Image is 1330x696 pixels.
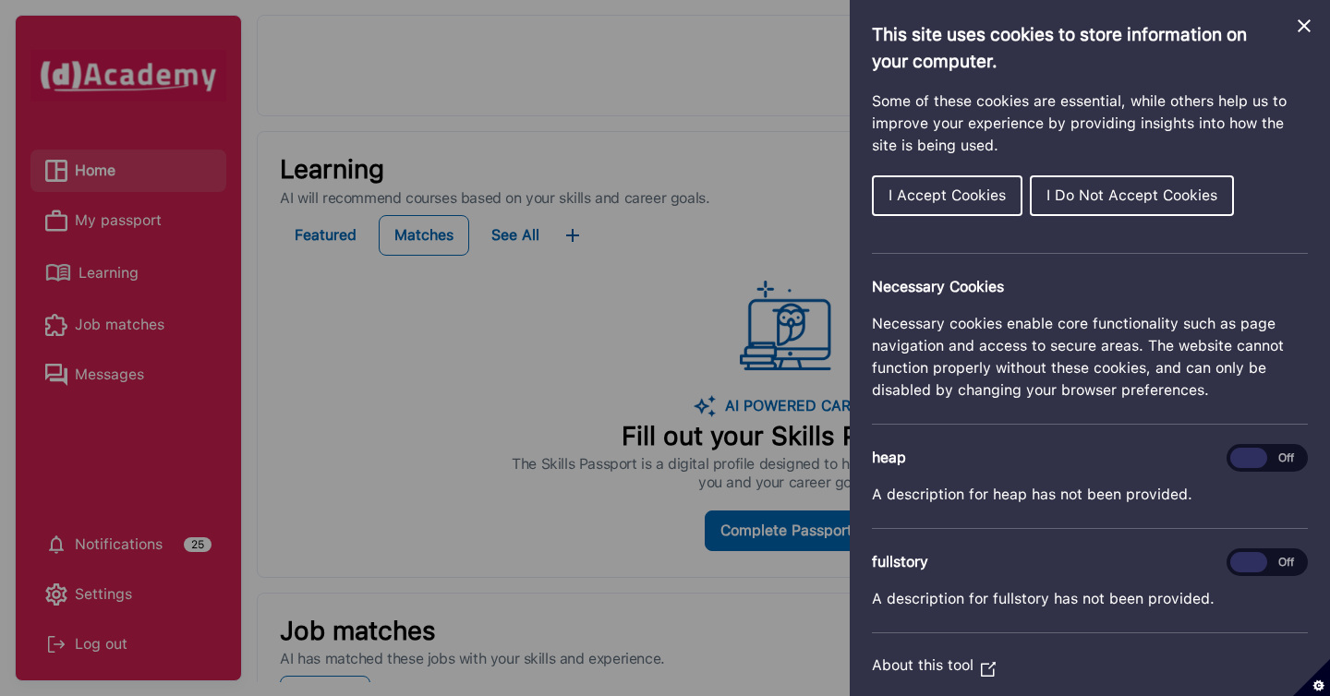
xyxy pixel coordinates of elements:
p: Necessary cookies enable core functionality such as page navigation and access to secure areas. T... [872,313,1308,402]
button: I Do Not Accept Cookies [1030,175,1234,216]
h3: heap [872,447,1308,469]
p: Some of these cookies are essential, while others help us to improve your experience by providing... [872,90,1308,157]
span: Off [1267,552,1304,572]
button: I Accept Cookies [872,175,1022,216]
span: Off [1267,448,1304,468]
button: Close Cookie Control [1293,15,1315,37]
h1: This site uses cookies to store information on your computer. [872,22,1308,76]
button: Set cookie preferences [1293,659,1330,696]
span: I Do Not Accept Cookies [1046,186,1217,204]
span: On [1230,448,1267,468]
p: A description for fullstory has not been provided. [872,588,1308,610]
h2: Necessary Cookies [872,276,1308,298]
h3: fullstory [872,551,1308,573]
span: I Accept Cookies [889,186,1006,204]
span: On [1230,552,1267,572]
a: About this tool [872,656,996,674]
p: A description for heap has not been provided. [872,484,1308,506]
